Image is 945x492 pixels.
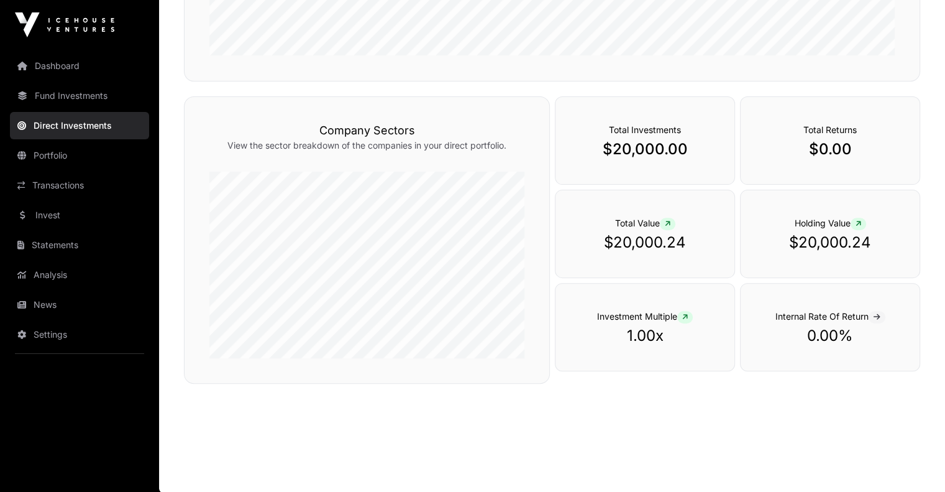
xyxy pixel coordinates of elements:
p: View the sector breakdown of the companies in your direct portfolio. [209,139,524,152]
span: Total Value [615,218,675,228]
a: News [10,291,149,318]
a: Dashboard [10,52,149,80]
p: $0.00 [765,139,895,159]
p: $20,000.24 [580,233,710,253]
span: Holding Value [795,218,866,228]
a: Settings [10,321,149,348]
iframe: Chat Widget [883,432,945,492]
p: $20,000.00 [580,139,710,159]
span: Internal Rate Of Return [775,311,885,322]
p: 0.00% [765,326,895,346]
a: Portfolio [10,142,149,169]
a: Statements [10,231,149,259]
span: Total Returns [803,124,857,135]
p: 1.00x [580,326,710,346]
a: Invest [10,202,149,229]
a: Transactions [10,172,149,199]
img: Icehouse Ventures Logo [15,12,114,37]
p: $20,000.24 [765,233,895,253]
a: Direct Investments [10,112,149,139]
span: Investment Multiple [597,311,693,322]
h3: Company Sectors [209,122,524,139]
span: Total Investments [609,124,681,135]
a: Fund Investments [10,82,149,109]
a: Analysis [10,261,149,289]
